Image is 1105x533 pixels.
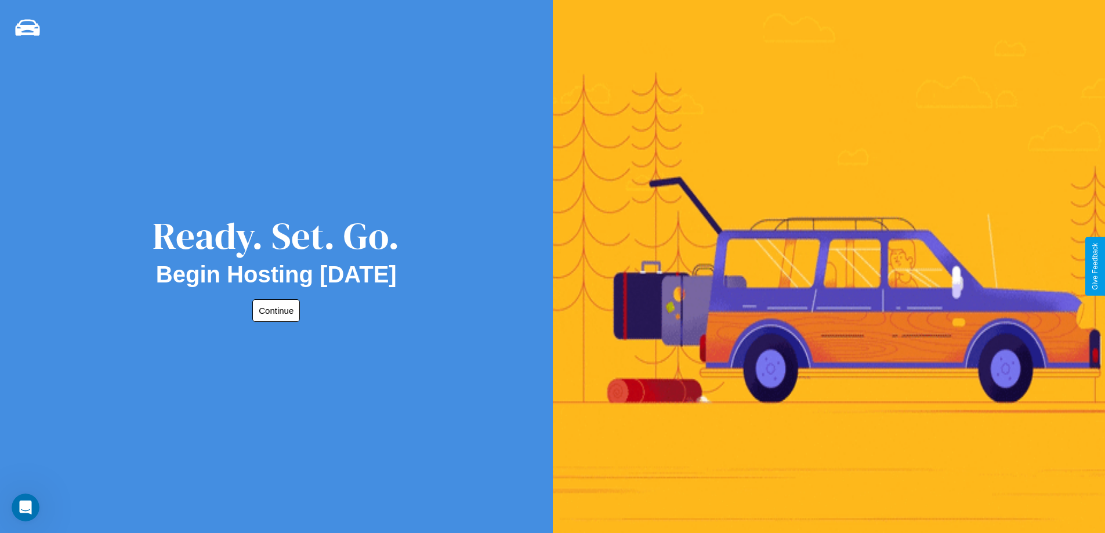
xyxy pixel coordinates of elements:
h2: Begin Hosting [DATE] [156,262,397,288]
div: Give Feedback [1091,243,1099,290]
iframe: Intercom live chat [12,494,39,521]
div: Ready. Set. Go. [153,210,400,262]
button: Continue [252,299,300,322]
